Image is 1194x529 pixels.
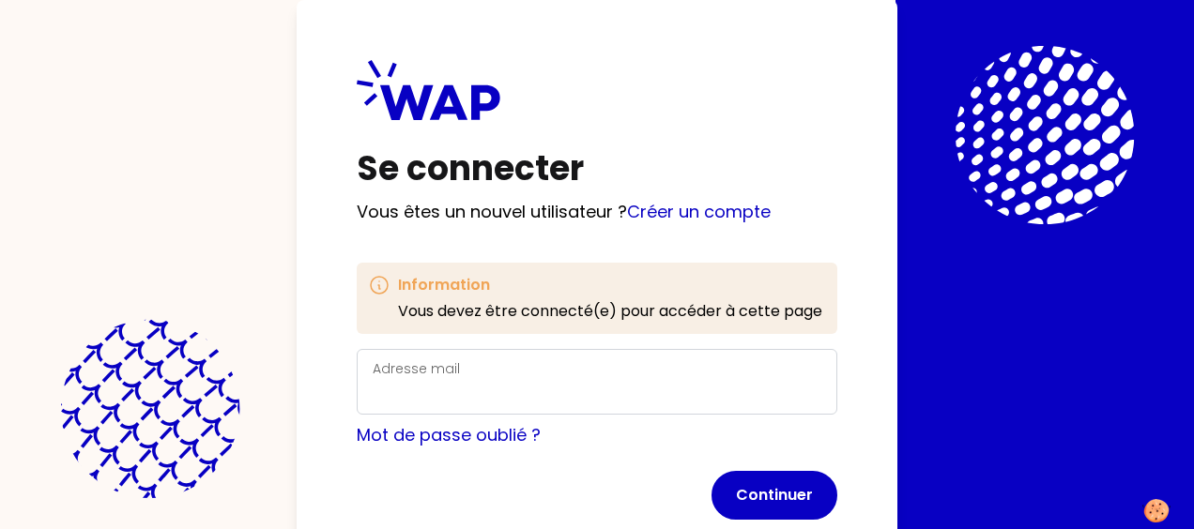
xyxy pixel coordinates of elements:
[357,199,837,225] p: Vous êtes un nouvel utilisateur ?
[373,359,460,378] label: Adresse mail
[357,150,837,188] h1: Se connecter
[398,274,822,296] h3: Information
[627,200,771,223] a: Créer un compte
[398,300,822,323] p: Vous devez être connecté(e) pour accéder à cette page
[357,423,541,446] a: Mot de passe oublié ?
[712,471,837,520] button: Continuer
